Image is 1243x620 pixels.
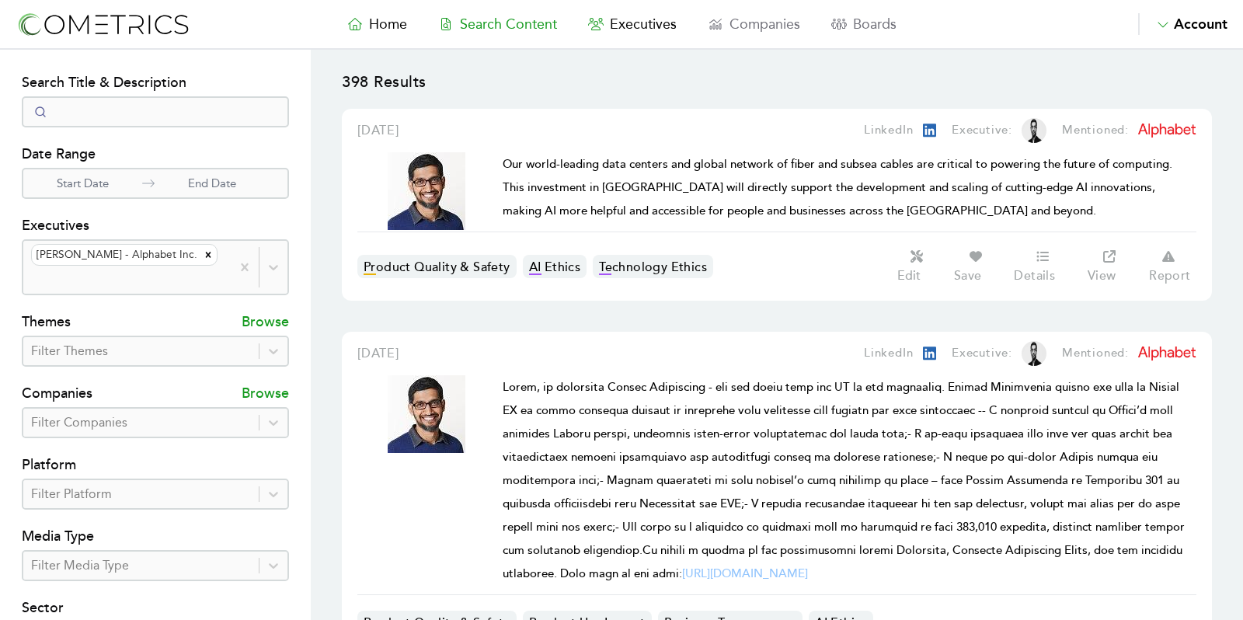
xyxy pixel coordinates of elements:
h4: Companies [22,382,92,407]
span: Boards [853,16,897,33]
p: Mentioned: [1062,344,1129,363]
img: Cometrics Content Result Image [388,152,465,230]
p: View [1088,268,1116,284]
h4: Media Type [22,525,289,550]
span: Executives [610,16,677,33]
a: Product Quality & Safety [357,255,517,278]
a: Home [332,13,423,35]
img: logo-refresh-RPX2ODFg.svg [16,10,190,39]
p: Start Date [23,175,142,193]
p: Browse [242,382,289,407]
p: 398 Results [342,71,1212,109]
p: Save [954,268,982,284]
button: Account [1138,13,1227,35]
a: View [1079,248,1140,285]
h4: Executives [22,214,289,239]
h4: Themes [22,311,71,336]
div: Remove Sundar Pichai - Alphabet Inc. [200,245,217,265]
a: Technology Ethics [593,255,713,278]
p: Browse [242,311,289,336]
p: Executive: [952,344,1012,363]
a: AI Ethics [523,255,587,278]
a: Mentioned: [1046,344,1196,363]
p: Edit [897,268,921,284]
a: Boards [816,13,912,35]
input: Search [22,96,289,127]
p: Details [1014,268,1055,284]
h4: Date Range [22,143,289,168]
span: Lorem, ip dolorsita Consec Adipiscing - eli sed doeiu temp inc UT la etd magnaaliq. Enimad Minimv... [503,380,1185,581]
span: [DATE] [357,123,399,138]
p: LinkedIn [864,121,913,140]
a: Executives [573,13,692,35]
span: Our world-leading data centers and global network of fiber and subsea cables are critical to powe... [503,157,1172,218]
p: Mentioned: [1062,121,1129,140]
a: Companies [692,13,816,35]
a: [DATE] [357,344,399,363]
p: Executive: [952,121,1012,140]
a: Details [1006,248,1079,285]
p: End Date [155,175,270,193]
span: Search Content [460,16,557,33]
h4: Search Title & Description [22,71,289,96]
p: Report [1149,268,1190,284]
a: Mentioned: [1046,121,1196,140]
span: Account [1174,16,1227,33]
p: LinkedIn [864,344,913,363]
h4: Platform [22,454,289,479]
span: Companies [729,16,800,33]
a: Search Content [423,13,573,35]
span: [DATE] [357,346,399,361]
div: [PERSON_NAME] - Alphabet Inc. [32,245,200,265]
span: Home [369,16,407,33]
button: Edit [889,248,945,285]
a: [URL][DOMAIN_NAME] [682,566,808,581]
img: Cometrics Content Result Image [388,375,465,453]
a: [DATE] [357,121,399,140]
